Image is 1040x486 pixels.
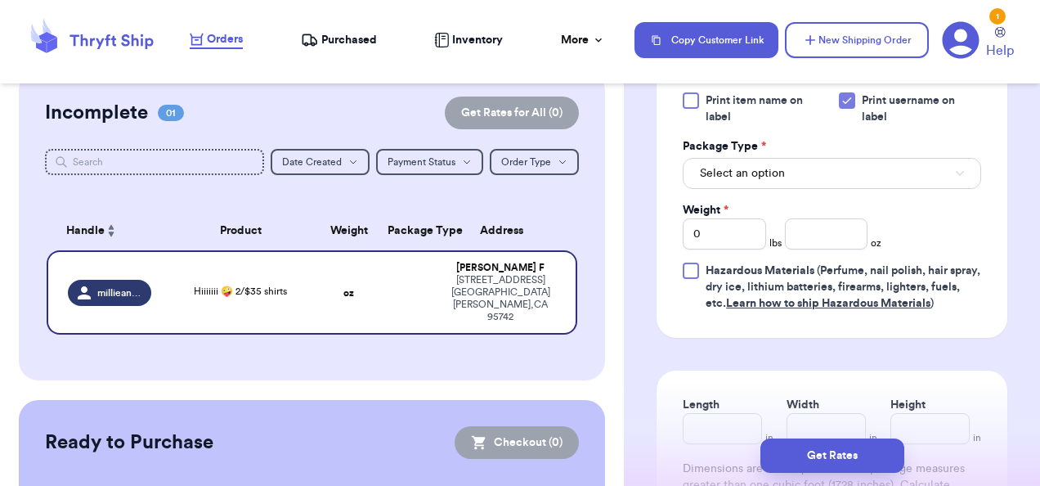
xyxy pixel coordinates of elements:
button: Select an option [683,158,981,189]
a: Inventory [434,32,503,48]
span: millieandmeco [97,286,141,299]
th: Product [161,211,321,250]
span: Print username on label [862,92,981,125]
span: Inventory [452,32,503,48]
button: Get Rates [760,439,904,473]
span: Hiiiiiii 🤪 2/$35 shirts [194,286,287,296]
span: lbs [769,236,782,250]
div: [STREET_ADDRESS] [GEOGRAPHIC_DATA][PERSON_NAME] , CA 95742 [445,274,557,323]
a: 1 [942,21,979,59]
span: Handle [66,223,105,240]
label: Weight [683,202,728,218]
label: Length [683,397,719,413]
span: Hazardous Materials [706,265,814,277]
span: oz [871,236,881,250]
span: Purchased [321,32,377,48]
a: Purchased [301,32,377,48]
input: Search [45,149,264,175]
span: (Perfume, nail polish, hair spray, dry ice, lithium batteries, firearms, lighters, fuels, etc. ) [706,265,980,309]
th: Package Type [378,211,435,250]
button: Order Type [490,149,579,175]
span: Date Created [282,157,342,167]
span: Select an option [700,165,785,182]
button: Checkout (0) [455,426,579,459]
span: Payment Status [388,157,455,167]
span: 01 [158,105,184,121]
h2: Ready to Purchase [45,430,213,456]
span: Order Type [501,157,551,167]
button: Payment Status [376,149,483,175]
button: Sort ascending [105,221,118,241]
strong: oz [343,288,354,298]
a: Learn how to ship Hazardous Materials [726,298,930,309]
span: Orders [207,31,243,47]
div: [PERSON_NAME] F [445,262,557,274]
div: 1 [989,8,1006,25]
th: Address [435,211,578,250]
label: Height [890,397,926,413]
div: More [561,32,605,48]
button: Get Rates for All (0) [445,97,579,129]
button: New Shipping Order [785,22,929,58]
button: Copy Customer Link [634,22,778,58]
label: Package Type [683,138,766,155]
span: Help [986,41,1014,61]
button: Date Created [271,149,370,175]
label: Width [787,397,819,413]
a: Help [986,27,1014,61]
a: Orders [190,31,243,49]
th: Weight [321,211,378,250]
span: Print item name on label [706,92,829,125]
h2: Incomplete [45,100,148,126]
